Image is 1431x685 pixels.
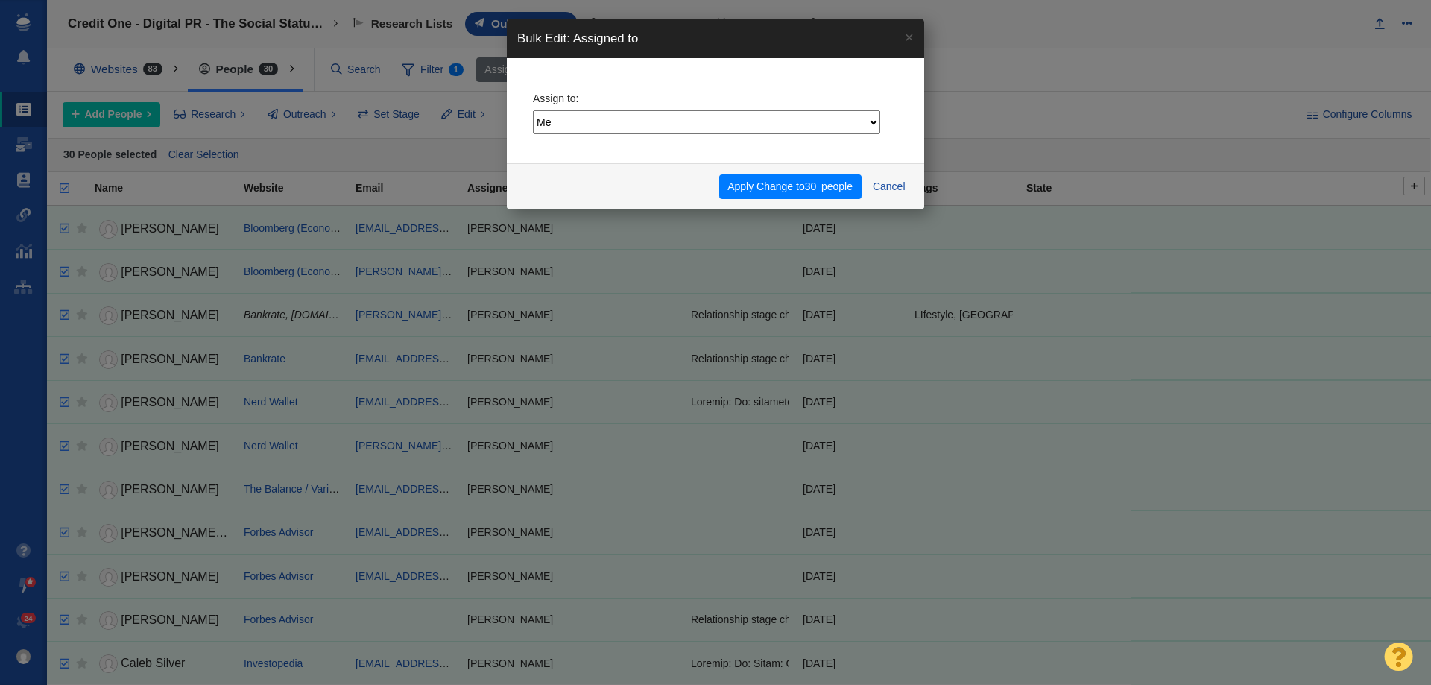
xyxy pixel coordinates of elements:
a: × [894,19,924,55]
span: Assigned to [573,31,639,45]
label: Assign to: [533,92,578,105]
span: Bulk Edit: [517,31,570,45]
button: Cancel [864,174,914,200]
button: Apply Change to30 people [719,174,862,200]
span: people [821,180,853,192]
span: 30 [805,180,817,192]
